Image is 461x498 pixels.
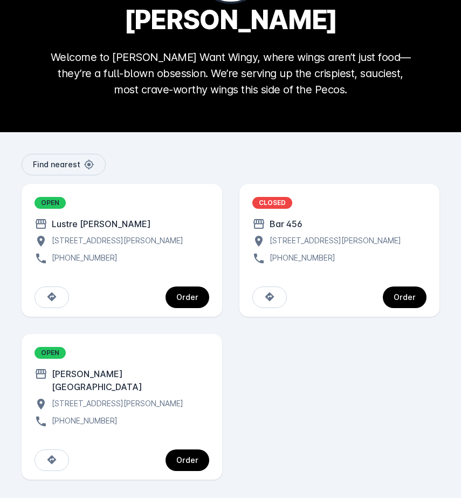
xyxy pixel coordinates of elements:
div: [PHONE_NUMBER] [265,252,335,265]
div: Lustre [PERSON_NAME] [47,217,151,230]
div: Order [394,294,416,301]
div: OPEN [35,197,66,209]
div: [PERSON_NAME][GEOGRAPHIC_DATA] [47,367,209,393]
div: [STREET_ADDRESS][PERSON_NAME] [47,235,183,248]
div: Order [176,294,198,301]
button: continue [166,286,209,308]
div: Order [176,456,198,464]
span: Find nearest [33,161,80,168]
div: CLOSED [252,197,292,209]
div: Bar 456 [265,217,302,230]
div: [PHONE_NUMBER] [47,415,118,428]
button: continue [383,286,426,308]
div: [PHONE_NUMBER] [47,252,118,265]
div: [STREET_ADDRESS][PERSON_NAME] [47,398,183,411]
div: [STREET_ADDRESS][PERSON_NAME] [265,235,401,248]
button: continue [166,449,209,471]
div: OPEN [35,347,66,359]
